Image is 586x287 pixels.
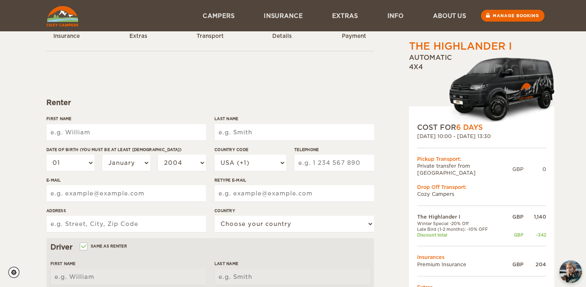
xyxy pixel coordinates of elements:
div: 0 [523,166,546,173]
span: 6 Days [456,123,483,131]
a: Cookie settings [8,267,25,278]
div: Details [260,33,304,40]
img: Freyja at Cozy Campers [560,261,582,283]
div: 204 [523,261,546,268]
label: Address [46,208,206,214]
td: Late Bird (1-2 months): -10% OFF [417,226,505,232]
div: Automatic 4x4 [409,53,554,123]
img: Cozy Campers [46,6,79,26]
label: First Name [46,116,206,122]
td: Winter Special -20% Off [417,221,505,226]
div: Driver [50,242,370,252]
input: e.g. example@example.com [46,185,206,202]
div: Renter [46,98,374,107]
td: Premium Insurance [417,261,505,268]
input: e.g. Smith [214,124,374,140]
div: 1,140 [523,213,546,220]
label: Same as renter [81,242,127,250]
div: The Highlander I [409,39,512,53]
button: chat-button [560,261,582,283]
div: GBP [505,232,523,238]
label: Last Name [214,116,374,122]
div: Extras [116,33,161,40]
label: E-mail [46,177,206,183]
input: e.g. William [46,124,206,140]
div: Drop Off Transport: [417,184,546,191]
label: Country Code [214,147,286,153]
div: Payment [332,33,376,40]
input: e.g. Street, City, Zip Code [46,216,206,232]
td: The Highlander I [417,213,505,220]
label: Date of birth (You must be at least [DEMOGRAPHIC_DATA]) [46,147,206,153]
input: Same as renter [81,245,86,250]
div: [DATE] 10:00 - [DATE] 13:30 [417,133,546,140]
div: GBP [505,213,523,220]
div: -342 [523,232,546,238]
td: Discount total [417,232,505,238]
label: Telephone [294,147,374,153]
input: e.g. Smith [214,269,370,285]
input: e.g. William [50,269,206,285]
div: COST FOR [417,123,546,132]
a: Manage booking [481,10,544,22]
label: Retype E-mail [214,177,374,183]
label: Last Name [214,261,370,267]
div: GBP [505,261,523,268]
td: Cozy Campers [417,191,546,197]
td: Private transfer from [GEOGRAPHIC_DATA] [417,162,512,176]
td: Insurances [417,254,546,261]
div: GBP [512,166,523,173]
input: e.g. example@example.com [214,185,374,202]
label: Country [214,208,374,214]
input: e.g. 1 234 567 890 [294,155,374,171]
div: Pickup Transport: [417,156,546,162]
img: Cozy-3.png [442,56,554,123]
label: First Name [50,261,206,267]
div: Insurance [44,33,89,40]
div: Transport [188,33,233,40]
